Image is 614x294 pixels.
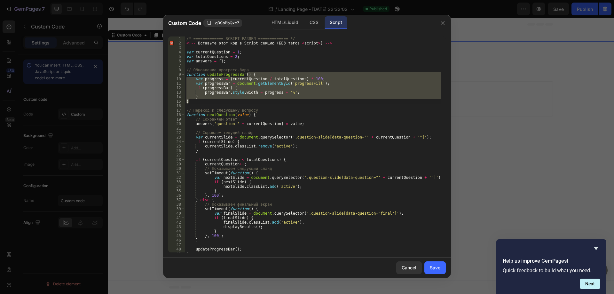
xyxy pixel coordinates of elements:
div: 45 [168,234,185,238]
div: Script [325,16,347,29]
div: 40 [168,211,185,216]
div: 21 [168,126,185,131]
div: 32 [168,175,185,180]
div: 12 [168,86,185,90]
div: 28 [168,157,185,162]
div: 14 [168,95,185,99]
div: 43 [168,225,185,229]
span: then drag & drop elements [277,82,324,88]
div: Save [430,264,440,271]
div: Add blank section [281,74,320,81]
div: 44 [168,229,185,234]
div: 13 [168,90,185,95]
div: 39 [168,207,185,211]
h2: Help us improve GemPages! [503,257,600,265]
div: Generate layout [234,74,268,81]
div: 48 [168,247,185,251]
button: Next question [580,279,600,289]
div: 5 [168,54,185,59]
div: 49 [168,251,185,256]
div: 22 [168,131,185,135]
div: 10 [168,77,185,81]
div: 16 [168,104,185,108]
div: 42 [168,220,185,225]
div: 18 [168,113,185,117]
div: 17 [168,108,185,113]
span: Add section [238,60,268,67]
div: CSS [304,16,323,29]
div: 2 [168,41,185,45]
div: 25 [168,144,185,148]
button: Cancel [396,261,422,274]
div: 35 [168,189,185,193]
div: Choose templates [184,74,223,81]
span: from URL or image [234,82,268,88]
div: 7 [168,63,185,68]
div: 37 [168,198,185,202]
div: 30 [168,166,185,171]
div: 38 [168,202,185,207]
div: 31 [168,171,185,175]
span: inspired by CRO experts [181,82,225,88]
div: Custom Code [8,14,35,20]
div: 23 [168,135,185,139]
div: 4 [168,50,185,54]
div: 33 [168,180,185,184]
div: 3 [168,45,185,50]
div: 36 [168,193,185,198]
div: HTML/Liquid [266,16,303,29]
div: 26 [168,148,185,153]
span: Custom Code [168,19,201,27]
div: 41 [168,216,185,220]
div: 47 [168,242,185,247]
div: 46 [168,238,185,242]
div: 29 [168,162,185,166]
button: Save [424,261,446,274]
div: 1 [168,36,185,41]
button: .gBSbPbQxc7 [203,19,242,27]
div: Cancel [402,264,416,271]
div: 34 [168,184,185,189]
div: 19 [168,117,185,122]
div: 20 [168,122,185,126]
div: 15 [168,99,185,104]
div: Help us improve GemPages! [503,244,600,289]
div: 6 [168,59,185,63]
div: 9 [168,72,185,77]
p: Quick feedback to build what you need. [503,267,600,274]
span: .gBSbPbQxc7 [214,20,239,26]
div: 11 [168,81,185,86]
div: 24 [168,139,185,144]
div: 27 [168,153,185,157]
button: Hide survey [592,244,600,252]
div: 8 [168,68,185,72]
